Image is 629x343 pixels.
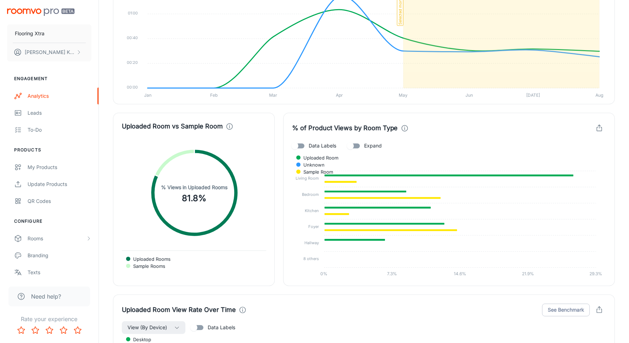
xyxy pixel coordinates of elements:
tspan: 00:40 [127,35,138,40]
tspan: Apr [336,92,343,98]
span: Need help? [31,292,61,301]
div: QR Codes [28,197,91,205]
span: desktop [128,336,151,343]
tspan: May [399,92,408,98]
tspan: Kitchen [304,208,319,213]
tspan: Mar [269,92,278,98]
span: Expand [364,142,382,150]
button: Flooring Xtra [7,24,91,43]
p: Flooring Xtra [15,30,44,37]
button: See Benchmark [542,303,590,316]
tspan: Aug [595,92,603,98]
div: Update Products [28,180,91,188]
span: Data Labels [208,324,235,331]
div: Texts [28,269,91,276]
div: Leads [28,109,91,117]
tspan: 14.6% [454,271,466,276]
tspan: 7.3% [387,271,397,276]
tspan: [DATE] [526,92,540,98]
tspan: 29.3% [589,271,602,276]
button: Rate 5 star [71,323,85,337]
span: Unknown [298,162,325,168]
button: [PERSON_NAME] Khurana [7,43,91,61]
button: View (By Device) [122,321,185,334]
div: To-do [28,126,91,134]
button: Rate 2 star [28,323,42,337]
p: Rate your experience [6,315,93,323]
h4: Uploaded Room vs Sample Room [122,121,223,131]
tspan: Hallway [304,240,319,245]
tspan: Jan [144,92,152,98]
span: View (By Device) [127,323,167,332]
span: Uploaded Room [298,155,338,161]
div: Analytics [28,92,91,100]
span: Sample Room [298,169,333,175]
tspan: 01:00 [128,10,138,15]
button: Rate 4 star [57,323,71,337]
tspan: Jun [465,92,473,98]
tspan: Foyer [308,224,319,229]
button: Rate 1 star [14,323,28,337]
p: [PERSON_NAME] Khurana [25,48,75,56]
tspan: 00:00 [127,84,138,89]
span: Sample Rooms [128,263,165,269]
img: Roomvo PRO Beta [7,8,75,16]
tspan: Bedroom [302,192,319,197]
tspan: 00:20 [127,60,138,65]
div: My Products [28,163,91,171]
tspan: 21.9% [522,271,534,276]
h4: Uploaded Room View Rate Over Time [122,305,236,315]
div: Branding [28,252,91,259]
tspan: 0% [320,271,327,276]
button: Rate 3 star [42,323,57,337]
span: Uploaded Rooms [128,256,171,262]
span: Data Labels [309,142,336,150]
tspan: Living Room [295,176,319,181]
div: Rooms [28,235,86,242]
h4: % of Product Views by Room Type [292,123,398,133]
tspan: 8 others [303,256,319,261]
tspan: Feb [210,92,218,98]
